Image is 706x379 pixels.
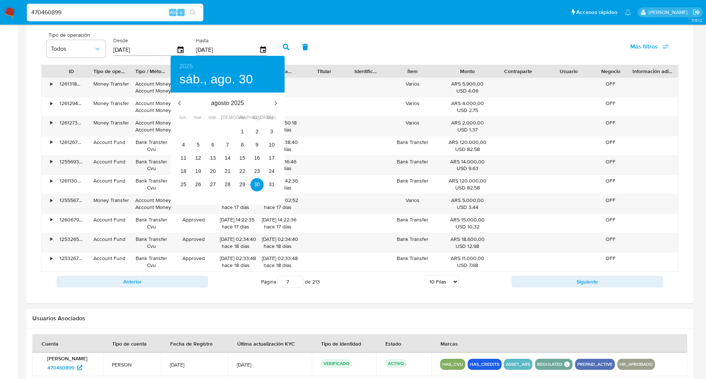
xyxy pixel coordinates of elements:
[226,141,229,148] p: 7
[236,178,249,191] button: 29
[192,138,205,152] button: 5
[179,72,253,87] button: sáb., ago. 30
[181,181,186,188] p: 25
[265,138,278,152] button: 10
[265,165,278,178] button: 24
[239,154,245,162] p: 15
[239,167,245,175] p: 22
[177,178,190,191] button: 25
[206,114,220,122] span: mié.
[241,141,244,148] p: 8
[182,141,185,148] p: 4
[192,152,205,165] button: 12
[192,114,205,122] span: mar.
[236,114,249,122] span: vie.
[225,167,231,175] p: 21
[195,181,201,188] p: 26
[265,125,278,138] button: 3
[236,125,249,138] button: 1
[270,128,273,135] p: 3
[236,165,249,178] button: 22
[269,167,275,175] p: 24
[181,167,186,175] p: 18
[256,141,258,148] p: 9
[177,165,190,178] button: 18
[177,114,190,122] span: lun.
[269,141,275,148] p: 10
[250,114,264,122] span: sáb.
[195,154,201,162] p: 12
[206,138,220,152] button: 6
[181,154,186,162] p: 11
[254,154,260,162] p: 16
[210,181,216,188] p: 27
[225,181,231,188] p: 28
[225,154,231,162] p: 14
[195,167,201,175] p: 19
[241,128,244,135] p: 1
[250,125,264,138] button: 2
[265,114,278,122] span: dom.
[206,152,220,165] button: 13
[221,165,234,178] button: 21
[236,152,249,165] button: 15
[236,138,249,152] button: 8
[221,114,234,122] span: [DEMOGRAPHIC_DATA].
[269,181,275,188] p: 31
[179,61,193,72] button: 2025
[211,141,214,148] p: 6
[265,152,278,165] button: 17
[177,138,190,152] button: 4
[206,165,220,178] button: 20
[221,152,234,165] button: 14
[210,167,216,175] p: 20
[239,181,245,188] p: 29
[269,154,275,162] p: 17
[250,138,264,152] button: 9
[250,165,264,178] button: 23
[221,178,234,191] button: 28
[250,178,264,191] button: 30
[210,154,216,162] p: 13
[206,178,220,191] button: 27
[254,167,260,175] p: 23
[192,178,205,191] button: 26
[177,152,190,165] button: 11
[250,152,264,165] button: 16
[192,165,205,178] button: 19
[197,141,200,148] p: 5
[265,178,278,191] button: 31
[254,181,260,188] p: 30
[221,138,234,152] button: 7
[188,99,267,108] p: agosto 2025
[256,128,258,135] p: 2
